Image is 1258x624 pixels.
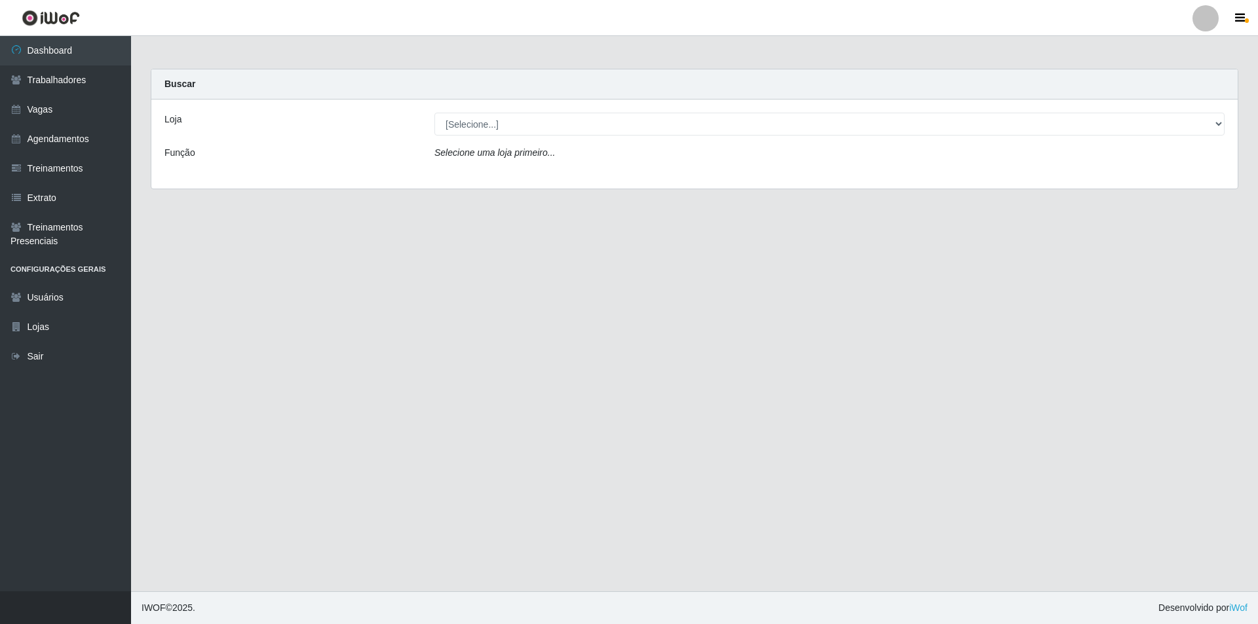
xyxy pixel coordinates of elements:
span: IWOF [142,602,166,613]
i: Selecione uma loja primeiro... [434,147,555,158]
span: © 2025 . [142,601,195,615]
span: Desenvolvido por [1158,601,1248,615]
a: iWof [1229,602,1248,613]
label: Loja [164,113,181,126]
label: Função [164,146,195,160]
img: CoreUI Logo [22,10,80,26]
strong: Buscar [164,79,195,89]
